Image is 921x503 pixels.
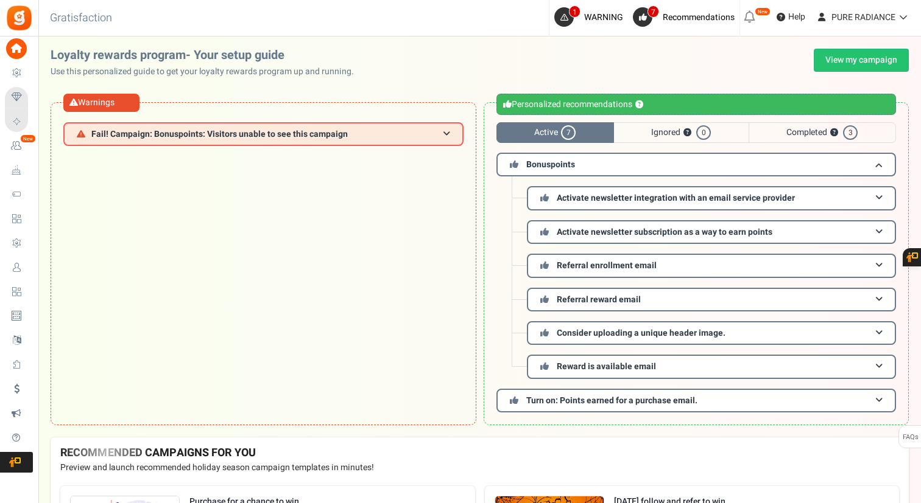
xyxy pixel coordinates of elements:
[60,447,899,459] h4: RECOMMENDED CAMPAIGNS FOR YOU
[5,4,33,32] img: Gratisfaction
[496,122,614,143] span: Active
[902,426,919,449] span: FAQs
[785,11,805,23] span: Help
[843,125,858,140] span: 3
[755,7,771,16] em: New
[496,94,897,115] div: Personalized recommendations
[557,259,657,272] span: Referral enrollment email
[772,7,810,27] a: Help
[561,125,576,140] span: 7
[557,226,772,238] span: Activate newsletter subscription as a way to earn points
[635,101,643,109] button: ?
[526,394,697,407] span: Turn on: Points earned for a purchase email.
[63,94,139,112] div: Warnings
[614,122,749,143] span: Ignored
[51,66,364,78] p: Use this personalized guide to get your loyalty rewards program up and running.
[831,11,895,24] span: PURE RADIANCE
[526,158,575,171] span: Bonuspoints
[633,7,739,27] a: 7 Recommendations
[648,5,659,18] span: 7
[663,11,735,24] span: Recommendations
[569,5,580,18] span: 1
[5,136,33,156] a: New
[557,327,725,339] span: Consider uploading a unique header image.
[683,129,691,137] button: ?
[20,134,36,143] em: New
[584,11,623,24] span: WARNING
[557,192,795,204] span: Activate newsletter integration with an email service provider
[60,462,899,474] p: Preview and launch recommended holiday season campaign templates in minutes!
[830,129,838,137] button: ?
[557,360,656,373] span: Reward is available email
[51,49,364,62] h2: Loyalty rewards program- Your setup guide
[557,293,641,306] span: Referral reward email
[696,125,711,140] span: 0
[749,122,896,143] span: Completed
[91,130,348,139] span: Fail! Campaign: Bonuspoints: Visitors unable to see this campaign
[554,7,628,27] a: 1 WARNING
[814,49,909,72] a: View my campaign
[37,6,125,30] h3: Gratisfaction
